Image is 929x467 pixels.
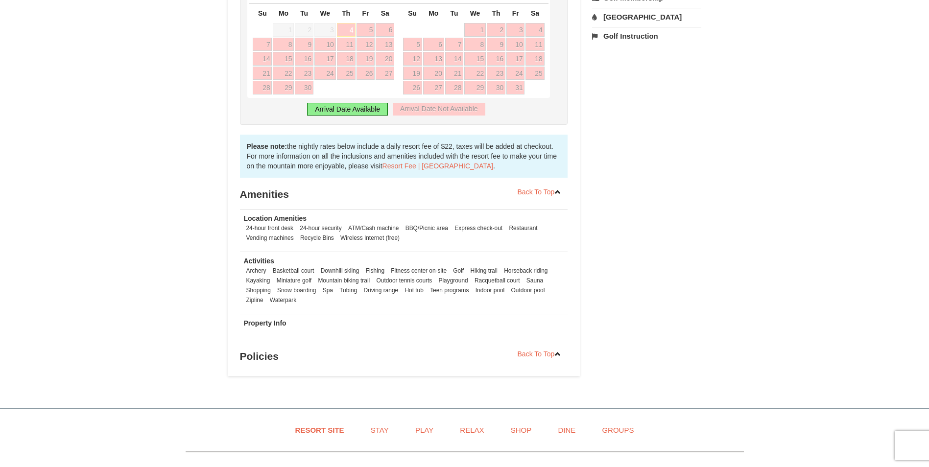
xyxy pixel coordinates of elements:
[492,9,500,17] span: Thursday
[403,223,451,233] li: BBQ/Picnic area
[382,162,493,170] a: Resort Fee | [GEOGRAPHIC_DATA]
[445,67,464,80] a: 21
[487,38,505,51] a: 9
[512,9,519,17] span: Friday
[525,67,544,80] a: 25
[448,419,496,441] a: Relax
[423,38,444,51] a: 6
[445,81,464,94] a: 28
[357,67,375,80] a: 26
[279,9,288,17] span: Monday
[273,81,294,94] a: 29
[468,266,500,276] li: Hiking trail
[244,266,269,276] li: Archery
[337,52,356,66] a: 18
[590,419,646,441] a: Groups
[473,285,507,295] li: Indoor pool
[298,233,336,243] li: Recycle Bins
[388,266,449,276] li: Fitness center on-site
[452,223,505,233] li: Express check-out
[428,285,471,295] li: Teen programs
[592,8,701,26] a: [GEOGRAPHIC_DATA]
[445,52,464,66] a: 14
[525,23,544,37] a: 4
[429,9,438,17] span: Monday
[445,38,464,51] a: 7
[546,419,588,441] a: Dine
[337,38,356,51] a: 11
[337,67,356,80] a: 25
[318,266,362,276] li: Downhill skiing
[450,9,458,17] span: Tuesday
[531,9,539,17] span: Saturday
[451,266,466,276] li: Golf
[506,223,540,233] li: Restaurant
[525,52,544,66] a: 18
[403,67,422,80] a: 19
[506,38,525,51] a: 10
[244,214,307,222] strong: Location Amenities
[357,52,375,66] a: 19
[464,38,486,51] a: 8
[403,81,422,94] a: 26
[314,52,336,66] a: 17
[487,52,505,66] a: 16
[244,233,296,243] li: Vending machines
[472,276,523,285] li: Racquetball court
[247,142,287,150] strong: Please note:
[240,347,568,366] h3: Policies
[314,38,336,51] a: 10
[506,81,525,94] a: 31
[402,285,426,295] li: Hot tub
[376,52,394,66] a: 20
[464,52,486,66] a: 15
[244,285,273,295] li: Shopping
[362,9,369,17] span: Friday
[253,81,272,94] a: 28
[283,419,357,441] a: Resort Site
[464,81,486,94] a: 29
[297,223,344,233] li: 24-hour security
[376,67,394,80] a: 27
[244,257,274,265] strong: Activities
[274,276,314,285] li: Miniature golf
[337,23,356,37] a: 4
[295,38,313,51] a: 9
[487,81,505,94] a: 30
[403,38,422,51] a: 5
[273,23,294,37] span: 1
[307,103,388,116] div: Arrival Date Available
[423,81,444,94] a: 27
[381,9,389,17] span: Saturday
[253,52,272,66] a: 14
[338,233,402,243] li: Wireless Internet (free)
[320,9,330,17] span: Wednesday
[320,285,335,295] li: Spa
[393,103,485,116] div: Arrival Date Not Available
[295,23,313,37] span: 2
[342,9,350,17] span: Thursday
[273,67,294,80] a: 22
[358,419,401,441] a: Stay
[374,276,435,285] li: Outdoor tennis courts
[436,276,471,285] li: Playground
[487,67,505,80] a: 23
[240,135,568,178] div: the nightly rates below include a daily resort fee of $22, taxes will be added at checkout. For m...
[509,285,548,295] li: Outdoor pool
[357,38,375,51] a: 12
[403,52,422,66] a: 12
[423,52,444,66] a: 13
[408,9,417,17] span: Sunday
[423,67,444,80] a: 20
[470,9,480,17] span: Wednesday
[592,27,701,45] a: Golf Instruction
[464,23,486,37] a: 1
[270,266,317,276] li: Basketball court
[403,419,446,441] a: Play
[363,266,387,276] li: Fishing
[337,285,359,295] li: Tubing
[499,419,544,441] a: Shop
[295,52,313,66] a: 16
[244,276,273,285] li: Kayaking
[300,9,308,17] span: Tuesday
